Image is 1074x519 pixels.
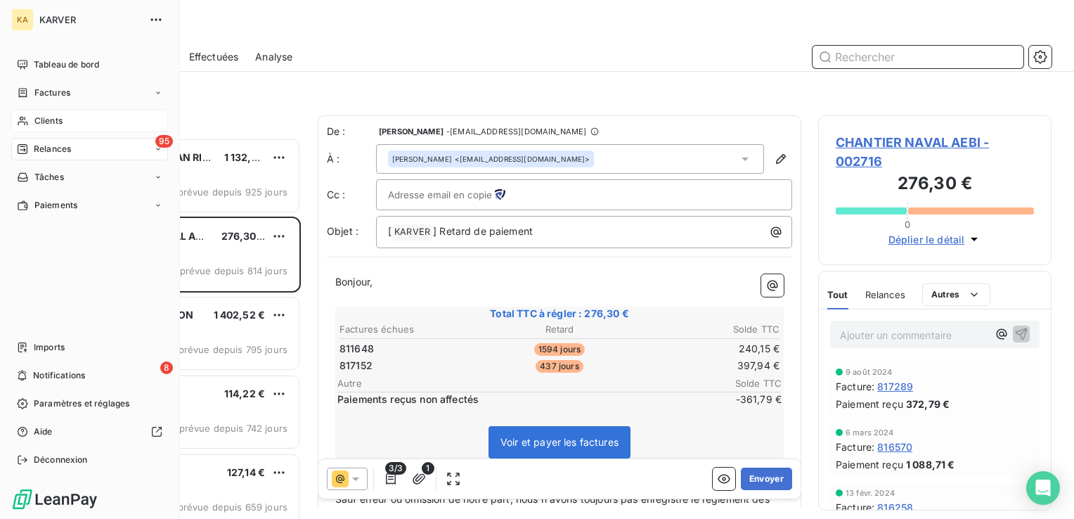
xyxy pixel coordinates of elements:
[433,225,533,237] span: ] Retard de paiement
[179,344,287,355] span: prévue depuis 795 jours
[634,341,780,357] td: 240,15 €
[214,309,266,321] span: 1 402,52 €
[877,379,913,394] span: 817289
[846,428,894,437] span: 6 mars 2024
[179,423,287,434] span: prévue depuis 742 jours
[155,135,173,148] span: 95
[180,265,287,276] span: prévue depuis 814 jours
[922,283,990,306] button: Autres
[178,186,287,198] span: prévue depuis 925 jours
[846,368,893,376] span: 9 août 2024
[846,489,895,497] span: 13 févr. 2024
[906,457,955,472] span: 1 088,71 €
[34,397,129,410] span: Paramètres et réglages
[906,397,950,411] span: 372,79 €
[11,8,34,31] div: KA
[385,462,406,475] span: 3/3
[34,425,53,438] span: Aide
[255,50,292,64] span: Analyse
[11,488,98,511] img: Logo LeanPay
[221,230,266,242] span: 276,30 €
[905,219,910,230] span: 0
[339,342,374,356] span: 811648
[327,225,358,237] span: Objet :
[1026,471,1060,505] div: Open Intercom Messenger
[160,361,173,374] span: 8
[178,501,287,513] span: prévue depuis 659 jours
[392,154,452,164] span: [PERSON_NAME]
[500,436,619,448] span: Voir et payer les factures
[836,457,903,472] span: Paiement reçu
[446,127,586,136] span: - [EMAIL_ADDRESS][DOMAIN_NAME]
[34,115,63,127] span: Clients
[697,392,782,406] span: -361,79 €
[34,58,99,71] span: Tableau de bord
[33,369,85,382] span: Notifications
[327,124,376,139] span: De :
[836,379,874,394] span: Facture :
[227,466,265,478] span: 127,14 €
[224,387,265,399] span: 114,22 €
[877,440,912,454] span: 816570
[339,322,485,337] th: Factures échues
[388,184,539,205] input: Adresse email en copie ...
[836,440,874,454] span: Facture :
[877,500,913,515] span: 816258
[888,232,965,247] span: Déplier le détail
[337,307,782,321] span: Total TTC à régler : 276,30 €
[827,289,848,300] span: Tout
[884,231,986,248] button: Déplier le détail
[39,14,141,25] span: KARVER
[379,127,444,136] span: [PERSON_NAME]
[11,421,168,443] a: Aide
[536,360,583,373] span: 437 jours
[327,188,376,202] label: Cc :
[34,143,71,155] span: Relances
[224,151,274,163] span: 1 132,53 €
[392,224,432,241] span: KARVER
[741,468,792,490] button: Envoyer
[388,225,392,237] span: [
[337,378,697,389] span: Autre
[836,500,874,515] span: Facture :
[422,462,434,475] span: 1
[67,138,301,519] div: grid
[634,322,780,337] th: Solde TTC
[865,289,905,300] span: Relances
[392,154,590,164] div: <[EMAIL_ADDRESS][DOMAIN_NAME]>
[34,341,65,354] span: Imports
[34,199,77,212] span: Paiements
[327,152,376,166] label: À :
[337,392,694,406] span: Paiements reçus non affectés
[34,171,64,184] span: Tâches
[836,397,903,411] span: Paiement reçu
[836,171,1034,199] h3: 276,30 €
[813,46,1023,68] input: Rechercher
[836,133,1034,171] span: CHANTIER NAVAL AEBI - 002716
[534,343,585,356] span: 1594 jours
[335,276,373,288] span: Bonjour,
[189,50,239,64] span: Effectuées
[34,454,88,466] span: Déconnexion
[339,359,373,373] span: 817152
[634,358,780,373] td: 397,94 €
[697,378,782,389] span: Solde TTC
[34,86,70,99] span: Factures
[486,322,633,337] th: Retard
